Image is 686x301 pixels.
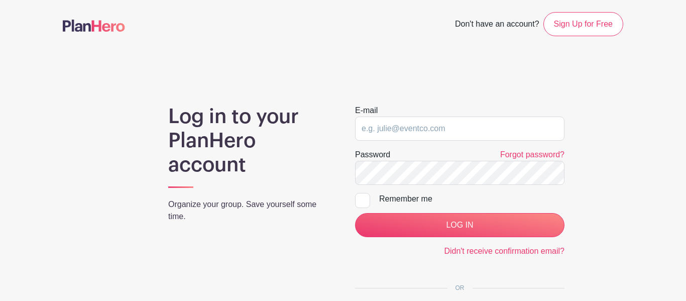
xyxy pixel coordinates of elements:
[543,12,623,36] a: Sign Up for Free
[444,247,564,255] a: Didn't receive confirmation email?
[168,105,331,177] h1: Log in to your PlanHero account
[355,105,378,117] label: E-mail
[355,117,564,141] input: e.g. julie@eventco.com
[455,14,539,36] span: Don't have an account?
[63,20,125,32] img: logo-507f7623f17ff9eddc593b1ce0a138ce2505c220e1c5a4e2b4648c50719b7d32.svg
[355,149,390,161] label: Password
[500,150,564,159] a: Forgot password?
[379,193,564,205] div: Remember me
[355,213,564,237] input: LOG IN
[447,284,473,291] span: OR
[168,198,331,223] p: Organize your group. Save yourself some time.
